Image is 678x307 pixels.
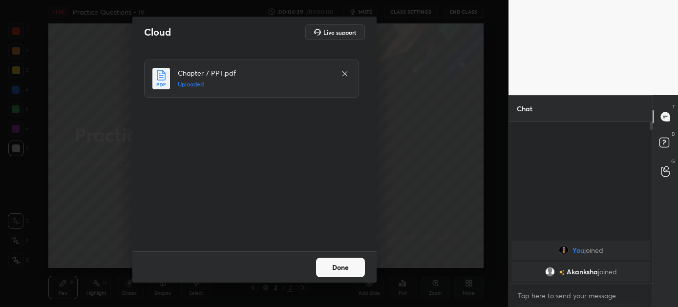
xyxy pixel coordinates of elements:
div: grid [509,239,653,284]
p: T [672,103,675,110]
span: You [572,246,584,254]
span: joined [598,268,617,276]
p: D [672,130,675,138]
h2: Cloud [144,26,171,39]
img: no-rating-badge.077c3623.svg [559,270,565,275]
span: joined [584,246,603,254]
h5: Live support [323,29,356,35]
p: Chat [509,96,540,122]
button: Done [316,258,365,277]
p: G [671,158,675,165]
span: Akanksha [567,268,598,276]
img: e08afb1adbab4fda801bfe2e535ac9a4.jpg [559,246,569,255]
h4: Chapter 7 PPT.pdf [178,68,331,78]
img: default.png [545,267,555,277]
h5: Uploaded [178,80,331,89]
